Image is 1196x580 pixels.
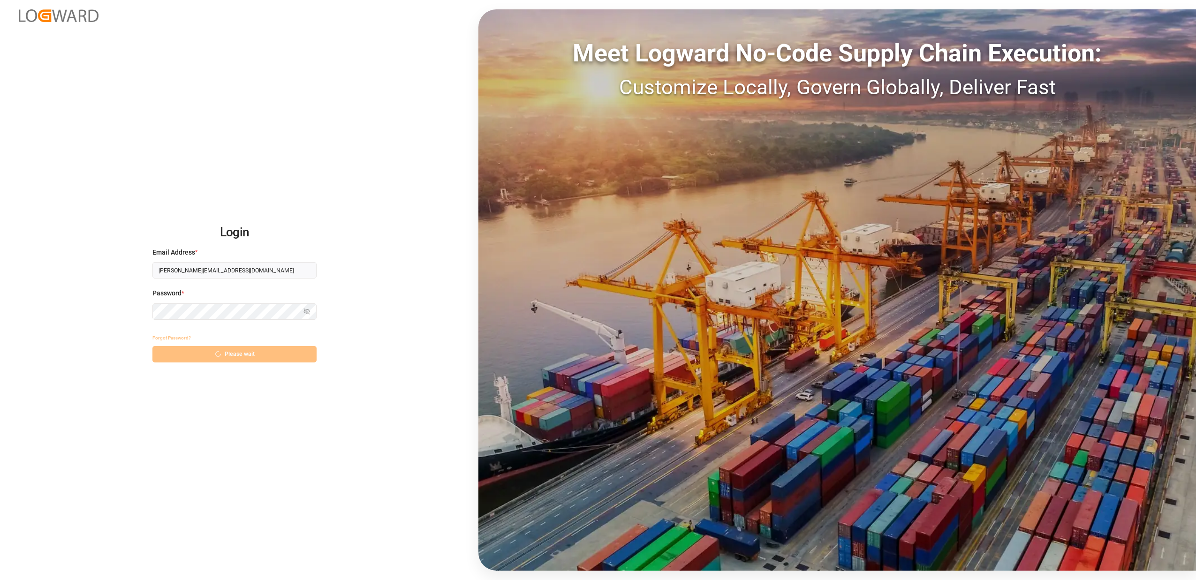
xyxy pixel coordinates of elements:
[152,218,317,248] h2: Login
[19,9,98,22] img: Logward_new_orange.png
[152,248,195,257] span: Email Address
[152,288,182,298] span: Password
[478,72,1196,103] div: Customize Locally, Govern Globally, Deliver Fast
[152,262,317,279] input: Enter your email
[478,35,1196,72] div: Meet Logward No-Code Supply Chain Execution:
